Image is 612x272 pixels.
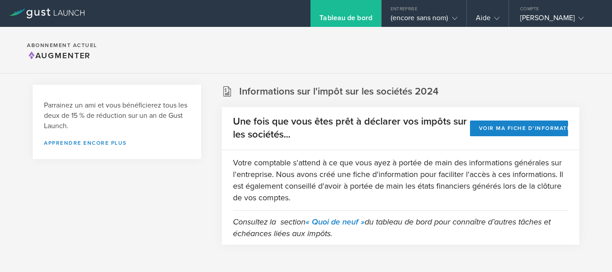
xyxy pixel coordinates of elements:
[319,13,372,22] font: Tableau de bord
[391,13,448,22] font: (encore sans nom)
[476,13,491,22] font: Aide
[520,6,539,12] font: Compte
[520,13,575,22] font: [PERSON_NAME]
[391,6,418,12] font: Entreprise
